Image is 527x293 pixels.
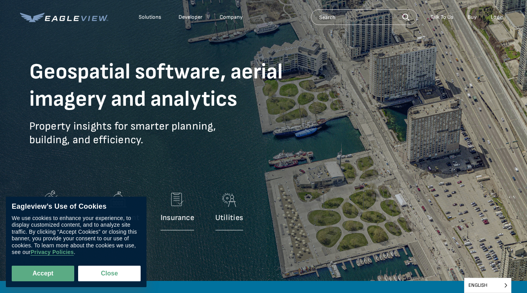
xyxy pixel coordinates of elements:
p: Insurance [161,213,194,223]
div: Solutions [139,14,161,21]
span: English [464,278,511,293]
a: Privacy Policies [30,249,73,256]
a: Utilities [215,188,243,234]
a: Insurance [161,188,194,234]
div: Company [220,14,243,21]
div: Talk To Us [431,14,454,21]
p: Utilities [215,213,243,223]
a: Government [96,188,139,234]
a: Construction [29,188,75,234]
div: We use cookies to enhance your experience, to display customized content, and to analyze site tra... [12,215,141,256]
button: Accept [12,266,74,281]
div: Eagleview’s Use of Cookies [12,202,141,211]
input: Search [311,9,417,25]
a: Developer [179,14,202,21]
p: Property insights for smarter planning, building, and efficiency. [29,119,311,158]
a: Buy [468,14,477,21]
h1: Geospatial software, aerial imagery and analytics [29,59,311,113]
div: Login [491,14,504,21]
aside: Language selected: English [464,278,511,293]
button: Close [78,266,141,281]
